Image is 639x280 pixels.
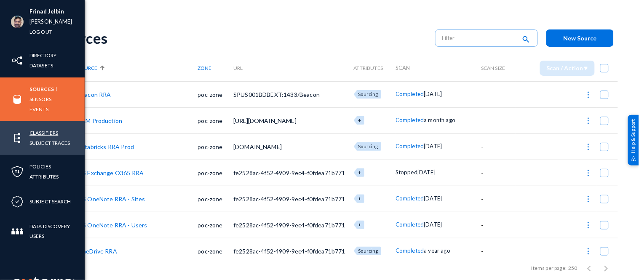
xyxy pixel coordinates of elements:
[198,160,234,186] td: poc-zone
[78,221,147,229] a: MS OneNote RRA - Users
[11,195,24,208] img: icon-compliance.svg
[481,133,516,160] td: -
[56,29,427,47] div: Sources
[233,248,345,255] span: fe2528ac-4f52-4909-9ec4-f0fdea71b771
[546,29,614,47] button: New Source
[396,91,424,97] span: Completed
[424,221,442,228] span: [DATE]
[233,117,297,124] span: [URL][DOMAIN_NAME]
[198,65,212,71] span: Zone
[396,169,417,176] span: Stopped
[396,221,424,228] span: Completed
[78,65,198,71] div: Source
[11,132,24,144] img: icon-elements.svg
[29,17,72,27] a: [PERSON_NAME]
[198,186,234,212] td: poc-zone
[481,160,516,186] td: -
[481,238,516,264] td: -
[29,7,72,17] li: Frinad Jelbin
[29,61,53,70] a: Datasets
[396,64,410,71] span: Scan
[358,117,361,123] span: +
[521,34,531,45] mat-icon: search
[358,91,378,97] span: Sourcing
[396,247,424,254] span: Completed
[78,195,145,203] a: MS OneNote RRA - Sites
[396,195,424,202] span: Completed
[78,143,134,150] a: Databricks RRA Prod
[628,115,639,165] div: Help & Support
[29,27,52,37] a: Log out
[358,222,361,227] span: +
[29,94,51,104] a: Sensors
[198,238,234,264] td: poc-zone
[29,162,51,171] a: Policies
[564,35,597,42] span: New Source
[584,143,593,151] img: icon-more.svg
[396,117,424,123] span: Completed
[358,248,378,253] span: Sourcing
[11,54,24,67] img: icon-inventory.svg
[358,170,361,175] span: +
[569,264,578,272] div: 250
[29,84,54,94] a: Sources
[584,195,593,203] img: icon-more.svg
[198,133,234,160] td: poc-zone
[29,128,58,138] a: Classifiers
[581,260,598,277] button: Previous page
[424,143,442,149] span: [DATE]
[233,91,320,98] span: SPUS001BDBEXT:1433/Beacon
[584,117,593,125] img: icon-more.svg
[11,165,24,178] img: icon-policies.svg
[584,247,593,256] img: icon-more.svg
[198,212,234,238] td: poc-zone
[233,65,243,71] span: URL
[481,81,516,107] td: -
[11,225,24,238] img: icon-members.svg
[358,144,378,149] span: Sourcing
[29,221,85,241] a: Data Discovery Users
[78,65,97,71] span: Source
[233,221,345,229] span: fe2528ac-4f52-4909-9ec4-f0fdea71b771
[598,260,615,277] button: Next page
[354,65,383,71] span: Attributes
[584,221,593,229] img: icon-more.svg
[532,264,567,272] div: Items per page:
[631,156,636,161] img: help_support.svg
[481,212,516,238] td: -
[584,91,593,99] img: icon-more.svg
[233,143,282,150] span: [DOMAIN_NAME]
[29,197,71,206] a: Subject Search
[198,65,234,71] div: Zone
[358,196,361,201] span: +
[424,91,442,97] span: [DATE]
[29,51,56,60] a: Directory
[78,117,122,124] a: CRM Production
[78,91,111,98] a: Beacon RRA
[424,247,451,254] span: a year ago
[78,169,144,176] a: MS Exchange O365 RRA
[233,195,345,203] span: fe2528ac-4f52-4909-9ec4-f0fdea71b771
[424,117,456,123] span: a month ago
[29,172,59,181] a: Attributes
[11,16,24,28] img: ACg8ocK1ZkZ6gbMmCU1AeqPIsBvrTWeY1xNXvgxNjkUXxjcqAiPEIvU=s96-c
[396,143,424,149] span: Completed
[29,104,48,114] a: Events
[424,195,442,202] span: [DATE]
[481,65,505,71] span: Scan Size
[417,169,436,176] span: [DATE]
[78,248,117,255] a: OneDrive RRA
[481,107,516,133] td: -
[481,186,516,212] td: -
[442,32,516,44] input: Filter
[29,138,70,148] a: Subject Traces
[198,107,234,133] td: poc-zone
[584,169,593,177] img: icon-more.svg
[198,81,234,107] td: poc-zone
[11,93,24,106] img: icon-sources.svg
[233,169,345,176] span: fe2528ac-4f52-4909-9ec4-f0fdea71b771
